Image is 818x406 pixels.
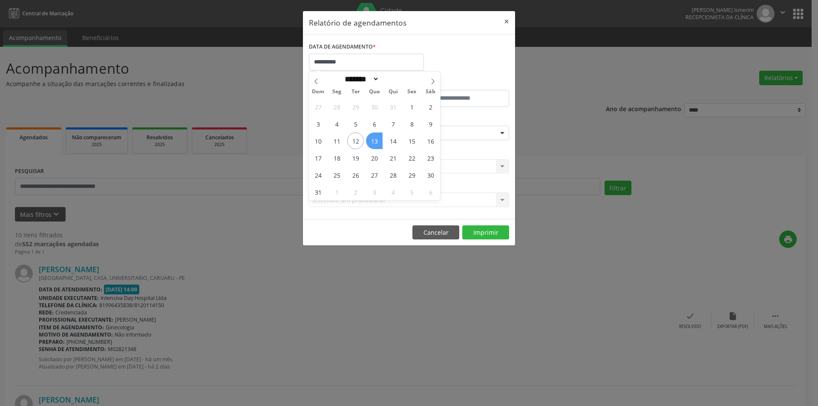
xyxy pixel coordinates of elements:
span: Agosto 18, 2025 [328,150,345,166]
input: Year [379,75,407,84]
span: Dom [309,89,328,95]
span: Agosto 5, 2025 [347,115,364,132]
span: Seg [328,89,346,95]
span: Agosto 26, 2025 [347,167,364,183]
span: Agosto 29, 2025 [403,167,420,183]
span: Sáb [421,89,440,95]
span: Agosto 12, 2025 [347,132,364,149]
span: Agosto 2, 2025 [422,98,439,115]
span: Agosto 23, 2025 [422,150,439,166]
span: Ter [346,89,365,95]
span: Julho 30, 2025 [366,98,383,115]
span: Setembro 3, 2025 [366,184,383,200]
span: Sex [403,89,421,95]
span: Agosto 19, 2025 [347,150,364,166]
select: Month [342,75,379,84]
h5: Relatório de agendamentos [309,17,406,28]
span: Agosto 16, 2025 [422,132,439,149]
span: Agosto 28, 2025 [385,167,401,183]
span: Agosto 9, 2025 [422,115,439,132]
span: Setembro 5, 2025 [403,184,420,200]
span: Agosto 8, 2025 [403,115,420,132]
span: Julho 28, 2025 [328,98,345,115]
span: Agosto 11, 2025 [328,132,345,149]
span: Setembro 2, 2025 [347,184,364,200]
button: Imprimir [462,225,509,240]
span: Agosto 25, 2025 [328,167,345,183]
span: Setembro 1, 2025 [328,184,345,200]
span: Agosto 13, 2025 [366,132,383,149]
span: Agosto 6, 2025 [366,115,383,132]
span: Julho 29, 2025 [347,98,364,115]
span: Agosto 4, 2025 [328,115,345,132]
span: Agosto 24, 2025 [310,167,326,183]
span: Qui [384,89,403,95]
span: Agosto 20, 2025 [366,150,383,166]
span: Julho 31, 2025 [385,98,401,115]
span: Agosto 15, 2025 [403,132,420,149]
span: Qua [365,89,384,95]
span: Agosto 27, 2025 [366,167,383,183]
span: Agosto 31, 2025 [310,184,326,200]
span: Agosto 21, 2025 [385,150,401,166]
span: Agosto 7, 2025 [385,115,401,132]
button: Cancelar [412,225,459,240]
label: ATÉ [411,77,509,90]
span: Agosto 3, 2025 [310,115,326,132]
span: Agosto 10, 2025 [310,132,326,149]
span: Agosto 14, 2025 [385,132,401,149]
span: Setembro 6, 2025 [422,184,439,200]
span: Setembro 4, 2025 [385,184,401,200]
span: Agosto 17, 2025 [310,150,326,166]
span: Julho 27, 2025 [310,98,326,115]
span: Agosto 1, 2025 [403,98,420,115]
label: DATA DE AGENDAMENTO [309,40,376,54]
span: Agosto 30, 2025 [422,167,439,183]
span: Agosto 22, 2025 [403,150,420,166]
button: Close [498,11,515,32]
